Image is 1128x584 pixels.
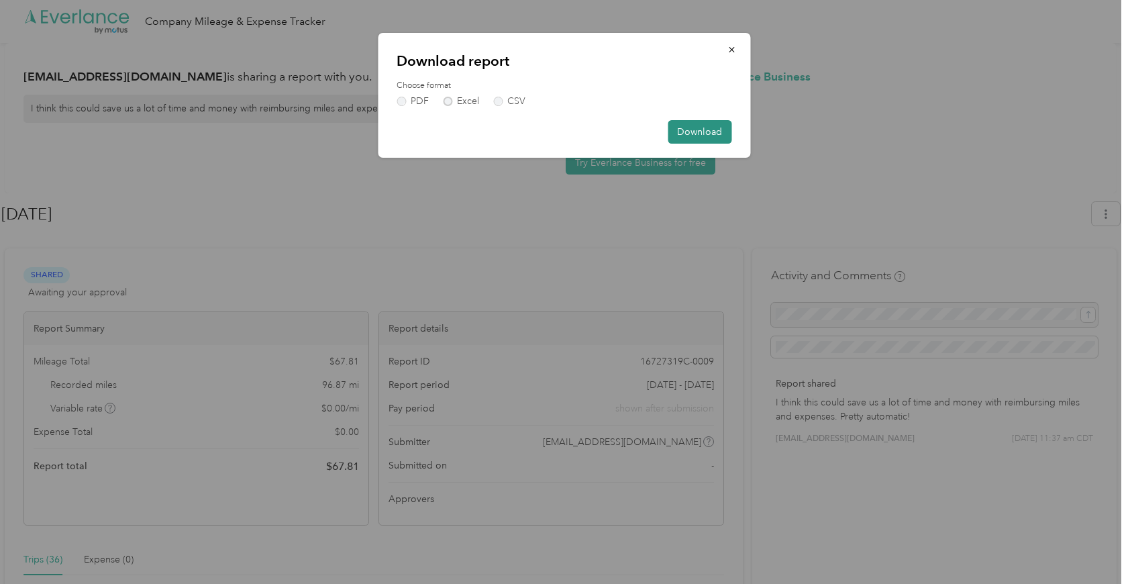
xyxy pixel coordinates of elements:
[443,97,479,106] label: Excel
[397,97,429,106] label: PDF
[397,80,731,92] label: Choose format
[493,97,525,106] label: CSV
[668,120,731,144] button: Download
[397,52,731,70] p: Download report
